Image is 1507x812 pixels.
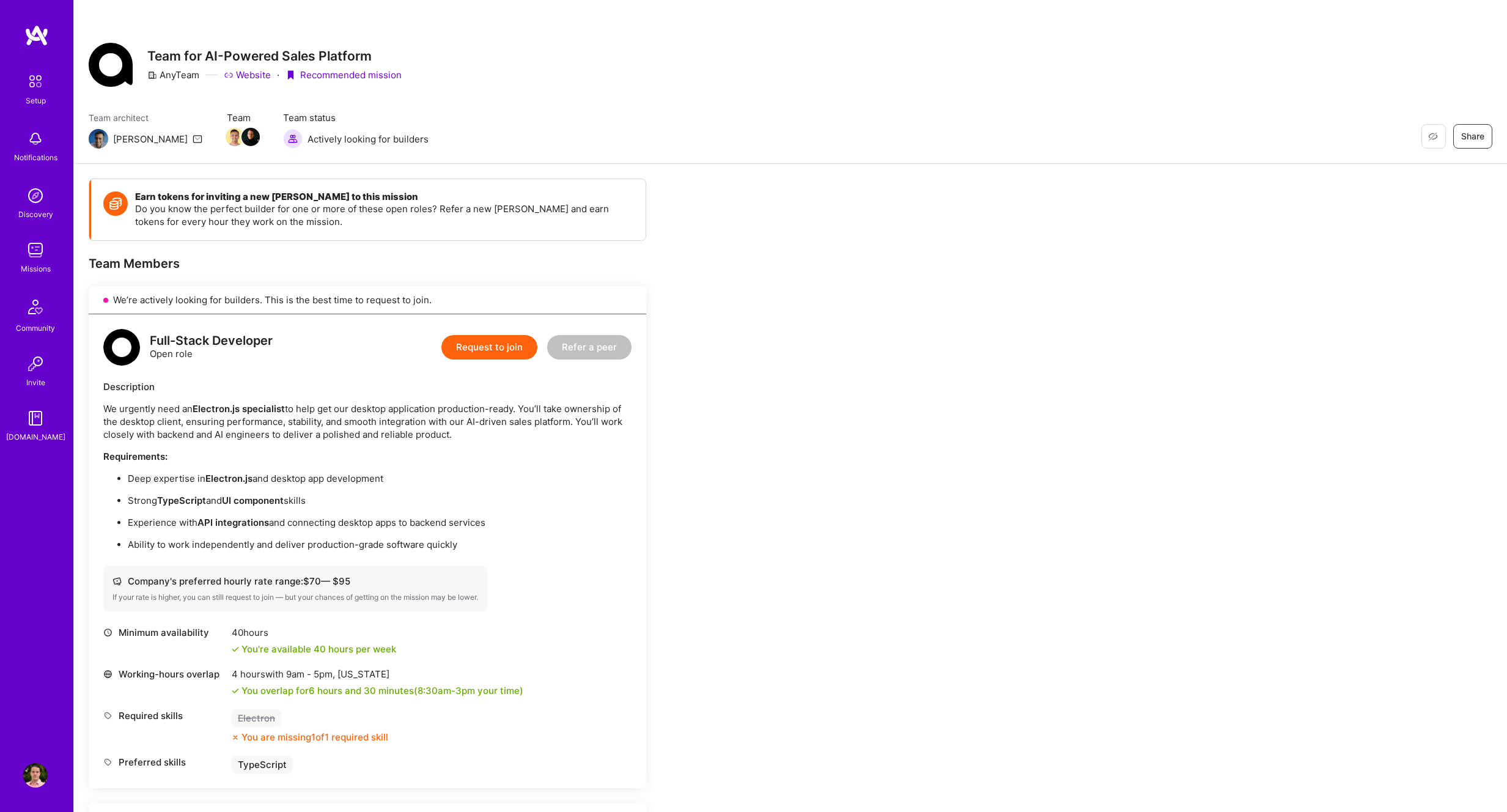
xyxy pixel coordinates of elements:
[150,334,273,347] div: Full-Stack Developer
[26,94,46,107] div: Setup
[277,68,279,81] div: ·
[103,329,140,366] img: logo
[103,628,112,637] i: icon Clock
[197,517,269,528] strong: API integrations
[89,256,646,271] div: Team Members
[286,70,295,80] i: icon PurpleRibbon
[157,495,206,506] strong: TypeScript
[135,202,633,228] p: Do you know the perfect builder for one or more of these open roles? Refer a new [PERSON_NAME] an...
[103,191,128,216] img: Token icon
[226,128,244,146] img: Team Member Avatar
[23,183,48,208] img: discovery
[283,129,303,149] img: Actively looking for builders
[112,577,122,586] i: icon Cash
[241,128,260,146] img: Team Member Avatar
[21,292,50,322] img: Community
[147,48,402,64] h3: Team for AI-Powered Sales Platform
[193,403,285,415] strong: Electron.js specialist
[232,734,239,741] i: icon CloseOrange
[6,430,65,443] div: [DOMAIN_NAME]
[112,592,478,602] div: If your rate is higher, you can still request to join — but your chances of getting on the missio...
[150,334,273,360] div: Open role
[23,763,48,788] img: User Avatar
[232,646,239,653] i: icon Check
[193,134,202,144] i: icon Mail
[103,756,226,769] div: Preferred skills
[205,473,252,484] strong: Electron.js
[232,756,293,773] div: TypeScript
[18,208,53,221] div: Discovery
[103,668,226,681] div: Working-hours overlap
[224,68,271,81] a: Website
[23,238,48,262] img: teamwork
[241,731,388,744] div: You are missing 1 of 1 required skill
[103,670,112,679] i: icon World
[308,133,429,146] span: Actively looking for builders
[20,763,51,788] a: User Avatar
[227,127,243,147] a: Team Member Avatar
[16,322,55,334] div: Community
[103,626,226,639] div: Minimum availability
[135,191,633,202] h4: Earn tokens for inviting a new [PERSON_NAME] to this mission
[243,127,259,147] a: Team Member Avatar
[232,687,239,695] i: icon Check
[89,43,133,87] img: Company Logo
[128,472,632,485] p: Deep expertise in and desktop app development
[1453,124,1492,149] button: Share
[128,538,632,551] p: Ability to work independently and deliver production-grade software quickly
[241,684,523,697] div: You overlap for 6 hours and 30 minutes ( your time)
[103,451,168,462] strong: Requirements:
[1428,131,1438,141] i: icon EyeClosed
[147,68,199,81] div: AnyTeam
[286,68,402,81] div: Recommended mission
[418,685,475,696] span: 8:30am - 3pm
[222,495,284,506] strong: UI component
[547,335,632,360] button: Refer a peer
[128,494,632,507] p: Strong and skills
[113,133,188,146] div: [PERSON_NAME]
[232,643,396,655] div: You're available 40 hours per week
[26,376,45,389] div: Invite
[103,711,112,720] i: icon Tag
[103,380,632,393] div: Description
[1461,130,1484,142] span: Share
[103,402,632,441] p: We urgently need an to help get our desktop application production-ready. You’ll take ownership o...
[103,709,226,722] div: Required skills
[128,516,632,529] p: Experience with and connecting desktop apps to backend services
[283,111,429,124] span: Team status
[23,68,48,94] img: setup
[89,129,108,149] img: Team Architect
[24,24,49,46] img: logo
[23,406,48,430] img: guide book
[147,70,157,80] i: icon CompanyGray
[103,758,112,767] i: icon Tag
[89,286,646,314] div: We’re actively looking for builders. This is the best time to request to join.
[21,262,51,275] div: Missions
[23,127,48,151] img: bell
[89,111,202,124] span: Team architect
[441,335,537,360] button: Request to join
[232,668,523,681] div: 4 hours with [US_STATE]
[23,352,48,376] img: Invite
[112,575,478,588] div: Company's preferred hourly rate range: $ 70 — $ 95
[232,709,281,727] div: Electron
[14,151,57,164] div: Notifications
[227,111,259,124] span: Team
[232,626,396,639] div: 40 hours
[284,668,337,680] span: 9am - 5pm ,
